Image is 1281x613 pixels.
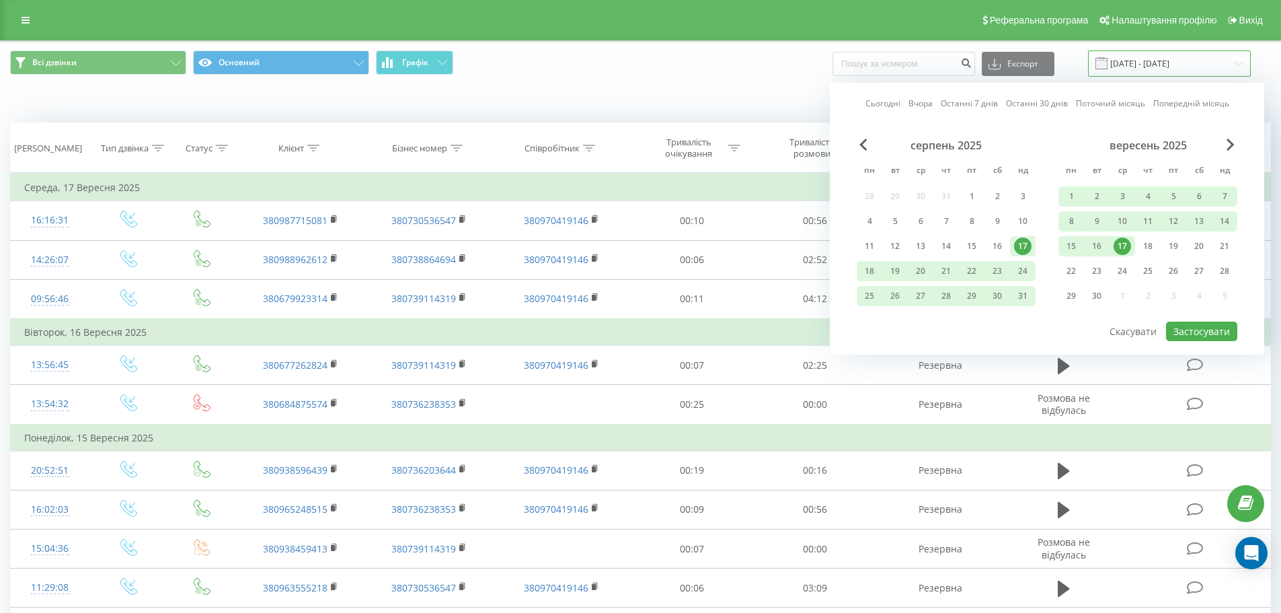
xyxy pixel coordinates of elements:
div: пн 22 вер 2025 р. [1058,261,1084,281]
div: сб 16 серп 2025 р. [984,236,1010,256]
td: 00:07 [631,346,754,385]
div: 16:16:31 [24,207,76,233]
div: 30 [988,287,1006,305]
td: Резервна [876,490,1004,529]
div: 14 [937,238,955,255]
div: 20:52:51 [24,458,76,484]
abbr: неділя [1013,161,1033,182]
div: пт 12 вер 2025 р. [1161,211,1186,231]
a: 380963555218 [263,581,327,594]
div: пн 18 серп 2025 р. [857,261,882,281]
td: 00:56 [754,490,877,529]
div: 24 [1114,262,1131,280]
div: вт 23 вер 2025 р. [1084,261,1110,281]
td: 02:52 [754,240,877,279]
td: Резервна [876,530,1004,569]
div: 20 [912,262,929,280]
a: 380684875574 [263,398,327,410]
td: Резервна [876,346,1004,385]
div: ср 24 вер 2025 р. [1110,261,1135,281]
button: Основний [193,50,369,75]
div: ср 20 серп 2025 р. [908,261,933,281]
div: 9 [1088,213,1105,230]
a: 380738864694 [391,253,456,266]
div: 15 [1062,238,1080,255]
div: 18 [861,262,878,280]
td: 00:16 [754,451,877,490]
button: Скасувати [1102,322,1164,341]
div: сб 30 серп 2025 р. [984,286,1010,306]
span: Графік [402,58,428,67]
div: пн 4 серп 2025 р. [857,211,882,231]
a: Попередній місяць [1153,97,1229,110]
div: вт 5 серп 2025 р. [882,211,908,231]
abbr: неділя [1214,161,1235,182]
div: 22 [1062,262,1080,280]
div: вт 16 вер 2025 р. [1084,236,1110,256]
div: 24 [1014,262,1032,280]
div: 3 [1014,188,1032,205]
div: 21 [1216,238,1233,255]
abbr: вівторок [1087,161,1107,182]
div: 16:02:03 [24,497,76,523]
div: ср 10 вер 2025 р. [1110,211,1135,231]
div: 4 [1139,188,1157,205]
div: чт 14 серп 2025 р. [933,236,959,256]
td: 00:11 [631,279,754,319]
div: сб 23 серп 2025 р. [984,261,1010,281]
div: ср 27 серп 2025 р. [908,286,933,306]
a: 380739114319 [391,542,456,555]
span: Налаштування профілю [1112,15,1216,26]
div: 28 [1216,262,1233,280]
td: 00:10 [631,201,754,240]
div: вт 26 серп 2025 р. [882,286,908,306]
span: Всі дзвінки [32,57,77,68]
abbr: вівторок [885,161,905,182]
div: 13 [912,238,929,255]
div: 16 [1088,238,1105,255]
div: 20 [1190,238,1208,255]
div: 2 [1088,188,1105,205]
a: 380736238353 [391,503,456,515]
div: 28 [937,287,955,305]
a: Поточний місяць [1076,97,1145,110]
div: пт 5 вер 2025 р. [1161,186,1186,207]
div: Тип дзвінка [101,143,149,154]
div: 29 [1062,287,1080,305]
abbr: субота [1189,161,1209,182]
div: чт 18 вер 2025 р. [1135,236,1161,256]
div: Open Intercom Messenger [1235,537,1268,569]
div: 23 [1088,262,1105,280]
td: 04:12 [754,279,877,319]
div: 23 [988,262,1006,280]
td: Резервна [876,451,1004,490]
div: 13:56:45 [24,352,76,378]
div: 14:26:07 [24,247,76,273]
div: 9 [988,213,1006,230]
abbr: середа [910,161,931,182]
div: нд 10 серп 2025 р. [1010,211,1036,231]
div: 25 [1139,262,1157,280]
div: 26 [1165,262,1182,280]
div: ср 6 серп 2025 р. [908,211,933,231]
div: 3 [1114,188,1131,205]
div: 26 [886,287,904,305]
div: пн 29 вер 2025 р. [1058,286,1084,306]
a: Останні 7 днів [941,97,998,110]
div: 29 [963,287,980,305]
td: 00:06 [631,240,754,279]
div: Співробітник [525,143,580,154]
a: 380679923314 [263,292,327,305]
a: 380987715081 [263,214,327,227]
div: 7 [1216,188,1233,205]
div: 5 [886,213,904,230]
a: 380970419146 [524,581,588,594]
div: нд 17 серп 2025 р. [1010,236,1036,256]
div: 19 [1165,238,1182,255]
div: Бізнес номер [392,143,447,154]
a: 380736238353 [391,398,456,410]
span: Next Month [1227,139,1235,151]
abbr: четвер [1138,161,1158,182]
div: 30 [1088,287,1105,305]
div: пт 26 вер 2025 р. [1161,261,1186,281]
